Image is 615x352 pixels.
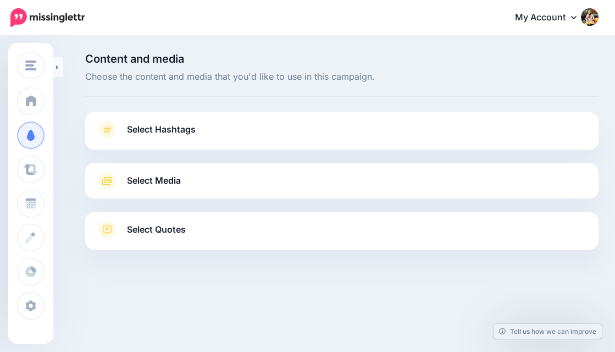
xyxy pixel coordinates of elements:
img: Missinglettr [10,8,85,27]
a: My Account [504,4,599,31]
span: Choose the content and media that you'd like to use in this campaign. [85,70,599,84]
img: menu.png [25,61,36,70]
span: Select Media [127,173,181,188]
a: Select Quotes [96,221,588,250]
span: Select Hashtags [127,122,196,137]
a: Select Hashtags [96,121,588,150]
a: Select Media [96,172,588,190]
a: Tell us how we can improve [494,324,602,339]
span: Content and media [85,53,599,64]
span: Select Quotes [127,222,186,237]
